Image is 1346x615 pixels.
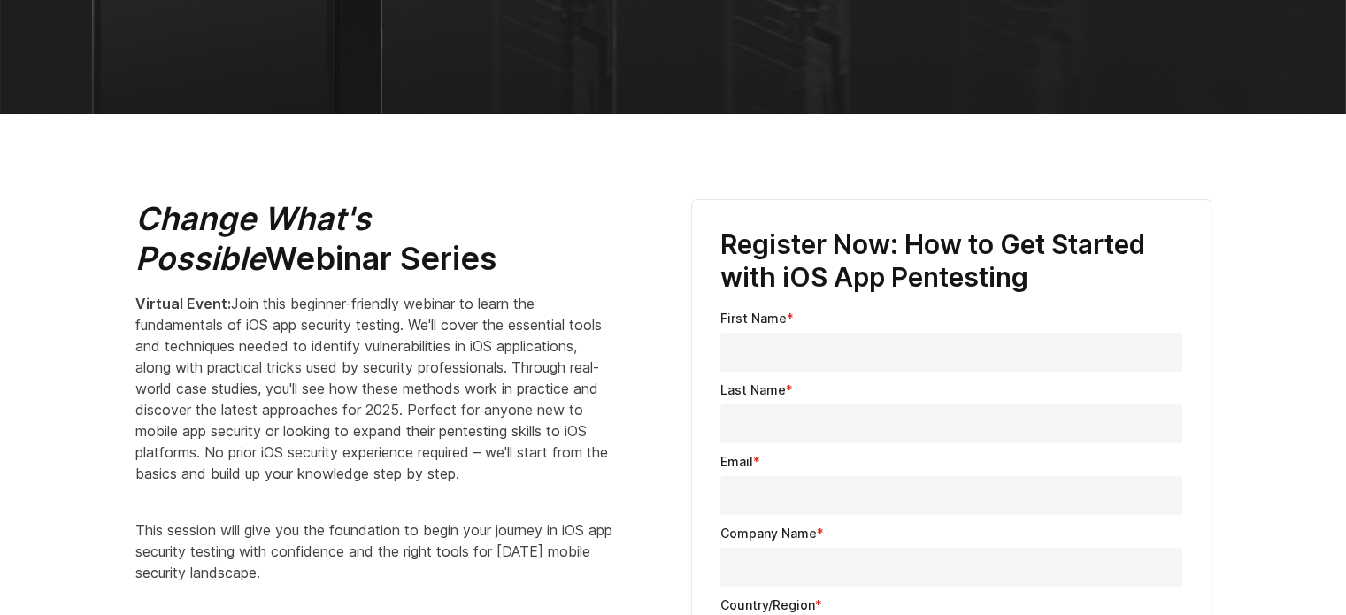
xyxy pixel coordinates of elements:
span: Country/Region [720,597,815,612]
h3: Register Now: How to Get Started with iOS App Pentesting [720,228,1182,295]
em: Change What's Possible [135,199,371,278]
span: This session will give you the foundation to begin your journey in iOS app security testing with ... [135,521,612,581]
span: Join this beginner-friendly webinar to learn the fundamentals of iOS app security testing. We'll ... [135,295,608,482]
span: Last Name [720,382,786,397]
strong: Virtual Event: [135,295,231,312]
span: First Name [720,311,787,326]
h2: Webinar Series [135,199,613,279]
span: Company Name [720,526,817,541]
span: Email [720,454,753,469]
